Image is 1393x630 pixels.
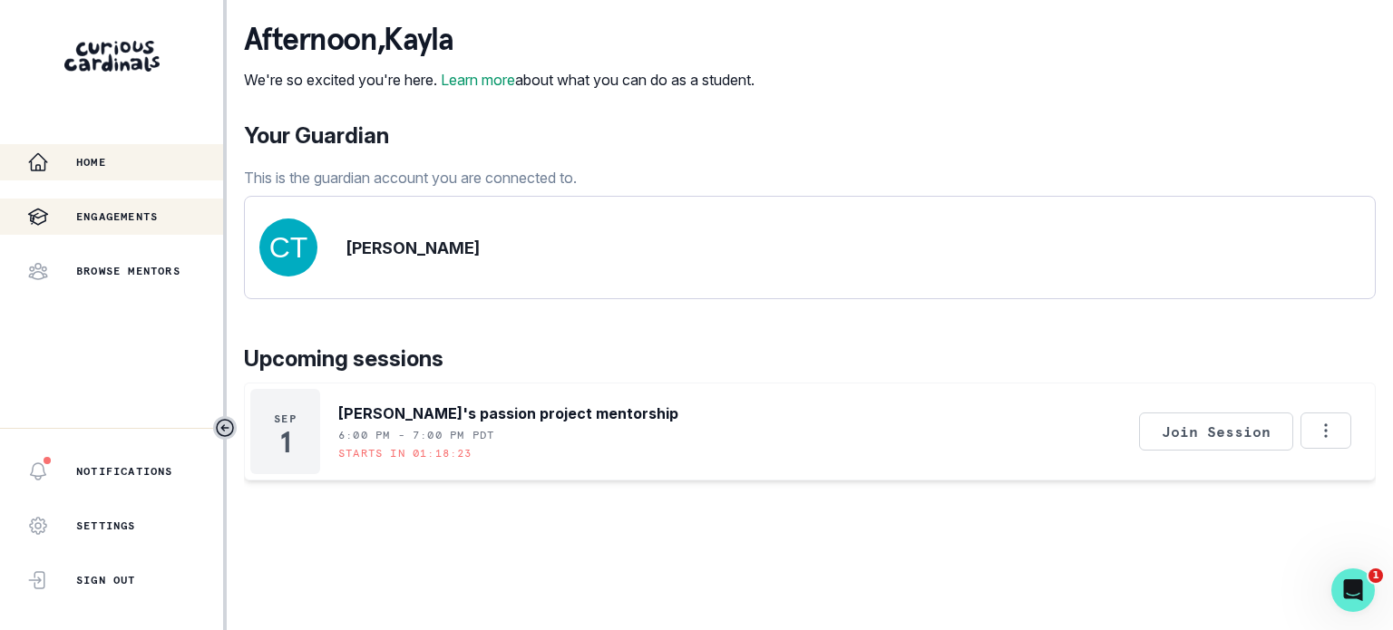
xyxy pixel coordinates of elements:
p: Upcoming sessions [244,343,1376,375]
button: Join Session [1139,412,1293,451]
p: This is the guardian account you are connected to. [244,167,577,189]
span: 1 [1369,568,1383,583]
p: 6:00 PM - 7:00 PM PDT [338,428,494,442]
p: Sep [274,412,297,426]
p: [PERSON_NAME]'s passion project mentorship [338,402,678,424]
p: Settings [76,519,136,533]
p: Notifications [76,464,173,479]
p: afternoon , Kayla [244,22,755,58]
img: svg [259,218,317,276]
p: Engagements [76,209,158,224]
p: [PERSON_NAME] [346,236,480,260]
p: Home [76,155,106,170]
p: Sign Out [76,573,136,587]
button: Options [1300,412,1351,449]
p: 1 [280,433,290,451]
p: Your Guardian [244,120,577,152]
p: We're so excited you're here. about what you can do as a student. [244,69,755,91]
p: Browse Mentors [76,264,180,278]
button: Toggle sidebar [213,416,237,440]
img: Curious Cardinals Logo [64,41,160,72]
p: Starts in 01:18:23 [338,446,472,460]
iframe: Intercom live chat [1331,568,1375,612]
a: Learn more [441,71,515,89]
